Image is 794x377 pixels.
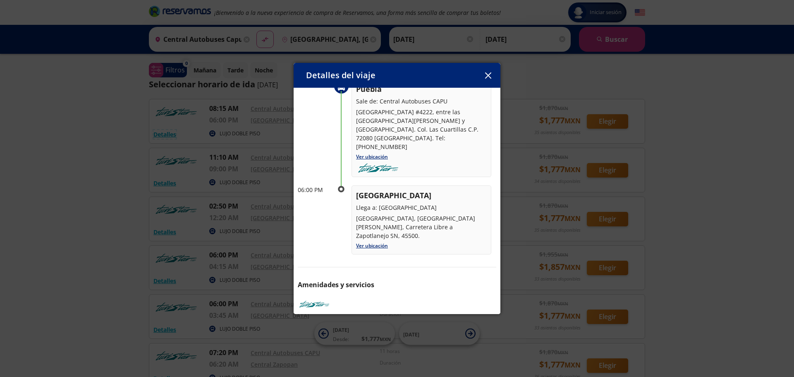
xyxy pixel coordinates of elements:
p: Llega a: [GEOGRAPHIC_DATA] [356,203,487,212]
p: Puebla [356,84,487,95]
img: TURISTAR LUJO [298,298,331,310]
img: turistar-lujo.png [356,163,400,173]
a: Ver ubicación [356,153,388,160]
p: [GEOGRAPHIC_DATA] #4222, entre las [GEOGRAPHIC_DATA][PERSON_NAME] y [GEOGRAPHIC_DATA]. Col. Las C... [356,108,487,151]
p: 06:00 PM [298,185,331,194]
p: [GEOGRAPHIC_DATA], [GEOGRAPHIC_DATA][PERSON_NAME], Carretera Libre a Zapotlanejo SN, 45500. [356,214,487,240]
p: [GEOGRAPHIC_DATA] [356,190,487,201]
a: Ver ubicación [356,242,388,249]
p: Detalles del viaje [306,69,375,82]
p: Sale de: Central Autobuses CAPU [356,97,487,106]
p: Amenidades y servicios [298,280,496,290]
